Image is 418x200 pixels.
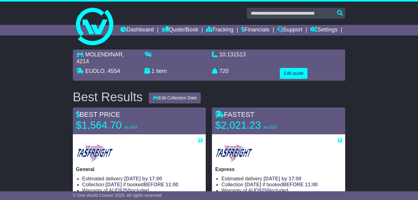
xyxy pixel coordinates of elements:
[241,25,270,36] a: Financials
[215,111,254,118] span: FASTEST
[82,188,203,193] li: Warranty of AUD included.
[162,25,198,36] a: Quote/Book
[219,51,246,58] span: 10.131513
[283,182,304,187] span: BEFORE
[245,182,317,187] span: if booked
[82,176,203,182] li: Estimated delivery
[120,25,154,36] a: Dashboard
[76,111,120,118] span: BEST PRICE
[245,182,261,187] span: [DATE]
[106,182,178,187] span: if booked
[122,188,130,193] span: 250
[206,25,233,36] a: Tracking
[149,93,201,103] button: Edit Collection Date
[152,68,155,74] span: 1
[76,166,203,172] p: General
[119,188,130,193] span: $
[221,176,342,182] li: Estimated delivery
[221,182,342,188] li: Collection
[261,188,270,193] span: 250
[280,68,308,79] button: Edit quote
[106,182,122,187] span: [DATE]
[264,176,302,181] span: [DATE] by 17:00
[166,182,178,187] span: 11:00
[124,125,138,130] span: inc GST
[215,166,342,172] p: Express
[82,182,203,188] li: Collection
[76,119,154,131] p: $1,564.70
[310,25,337,36] a: Settings
[77,51,124,64] span: , 4214
[215,119,293,131] p: $2,021.23
[305,182,318,187] span: 11:00
[277,25,303,36] a: Support
[76,143,114,163] img: Tasfreight: General
[85,68,105,74] span: EUDLO
[124,176,162,181] span: [DATE] by 17:00
[219,68,229,74] span: 720
[105,68,120,74] span: , 4554
[264,125,277,130] span: inc GST
[156,68,167,74] span: item
[259,188,270,193] span: $
[221,188,342,193] li: Warranty of AUD included.
[143,182,164,187] span: BEFORE
[73,193,163,198] span: © One World Courier 2025. All rights reserved.
[215,143,253,163] img: Tasfreight: Express
[70,90,146,104] div: Best Results
[85,51,123,58] span: MOLENDINAR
